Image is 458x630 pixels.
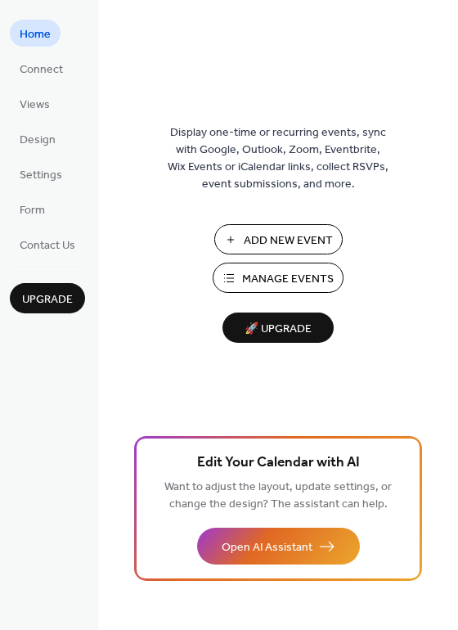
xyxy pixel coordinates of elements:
[10,90,60,117] a: Views
[232,318,324,340] span: 🚀 Upgrade
[20,61,63,79] span: Connect
[222,313,334,343] button: 🚀 Upgrade
[20,26,51,43] span: Home
[197,452,360,475] span: Edit Your Calendar with AI
[10,55,73,82] a: Connect
[10,20,61,47] a: Home
[20,132,56,149] span: Design
[164,476,392,515] span: Want to adjust the layout, update settings, or change the design? The assistant can help.
[244,232,333,250] span: Add New Event
[197,528,360,565] button: Open AI Assistant
[20,167,62,184] span: Settings
[20,202,45,219] span: Form
[213,263,343,293] button: Manage Events
[20,237,75,254] span: Contact Us
[222,539,312,556] span: Open AI Assistant
[242,271,334,288] span: Manage Events
[10,125,65,152] a: Design
[168,124,388,193] span: Display one-time or recurring events, sync with Google, Outlook, Zoom, Eventbrite, Wix Events or ...
[10,160,72,187] a: Settings
[214,224,343,254] button: Add New Event
[10,231,85,258] a: Contact Us
[20,97,50,114] span: Views
[10,283,85,313] button: Upgrade
[10,196,55,223] a: Form
[22,291,73,308] span: Upgrade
